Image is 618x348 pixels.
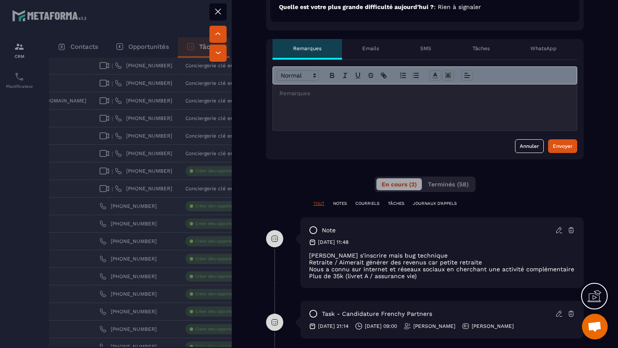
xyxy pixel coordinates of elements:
p: WhatsApp [530,45,557,52]
p: note [322,226,336,234]
p: Retraite / Aimerait générer des revenus car petite retraite [309,259,575,266]
button: Annuler [515,139,544,153]
p: TOUT [313,201,324,207]
p: [DATE] 09:00 [365,323,397,330]
p: Remarques [293,45,321,52]
p: SMS [420,45,431,52]
p: Tâches [473,45,490,52]
p: COURRIELS [355,201,379,207]
p: Plus de 35k (livret A / assurance vie) [309,273,575,279]
p: task - Candidature Frenchy Partners [322,310,432,318]
span: Terminés (58) [428,181,469,188]
span: : Rien à signaler [434,3,481,10]
button: Terminés (58) [423,178,474,190]
div: Ouvrir le chat [582,314,608,339]
button: Envoyer [548,139,577,153]
p: [PERSON_NAME] [413,323,455,330]
p: JOURNAUX D'APPELS [413,201,457,207]
p: [DATE] 11:48 [318,239,348,246]
p: NOTES [333,201,347,207]
p: [DATE] 21:14 [318,323,348,330]
button: En cours (2) [376,178,422,190]
p: TÂCHES [388,201,404,207]
p: [PERSON_NAME] s'inscrire mais bug technique [309,252,575,259]
p: Nous a connu sur internet et réseaux sociaux en cherchant une activité complémentaire [309,266,575,273]
p: Quelle est votre plus grande difficulté aujourd’hui ? [279,3,571,11]
span: En cours (2) [382,181,417,188]
div: Envoyer [553,142,573,150]
p: [PERSON_NAME] [472,323,514,330]
p: Emails [362,45,379,52]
